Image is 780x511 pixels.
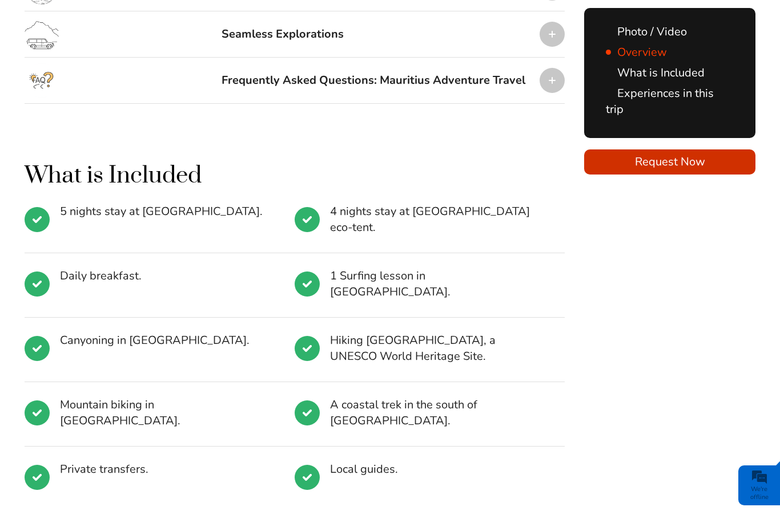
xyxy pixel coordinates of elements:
span: A coastal trek in the south of [GEOGRAPHIC_DATA]. [330,397,542,429]
div: Frequently Asked Questions: Mauritius Adventure Travel [222,63,525,98]
span: Hiking [GEOGRAPHIC_DATA], a UNESCO World Heritage Site. [330,332,542,364]
span: Canyoning in [GEOGRAPHIC_DATA]. [60,332,272,348]
span: Private transfers. [60,461,272,477]
a: What is Included [606,65,705,80]
span: 1 Surfing lesson in [GEOGRAPHIC_DATA]. [330,268,542,300]
span: Request Now [584,154,755,170]
div: Seamless Explorations [222,17,344,51]
span: Daily breakfast. [60,268,272,284]
span: 4 nights stay at [GEOGRAPHIC_DATA] eco-tent. [330,204,542,236]
a: Overview [606,44,667,60]
a: Photo / Video [606,24,687,39]
a: Experiences in this trip [606,86,714,117]
span: Local guides. [330,461,542,477]
span: 5 nights stay at [GEOGRAPHIC_DATA]. [60,204,272,220]
h2: What is Included [25,161,565,191]
div: We're offline [741,485,777,501]
span: Mountain biking in [GEOGRAPHIC_DATA]. [60,397,272,429]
